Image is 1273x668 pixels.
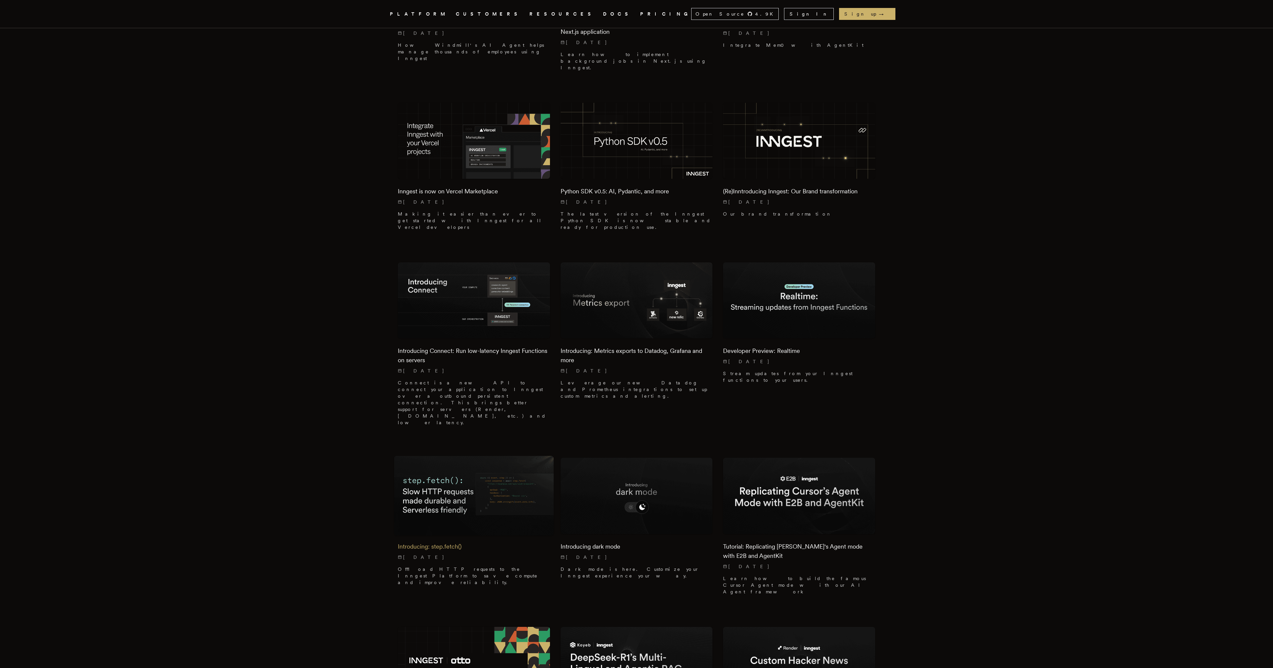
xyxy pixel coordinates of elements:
[561,103,713,179] img: Featured image for Python SDK v0.5: AI, Pydantic, and more blog post
[723,358,875,365] p: [DATE]
[398,262,550,431] a: Featured image for Introducing Connect: Run low-latency Inngest Functions on servers blog postInt...
[839,8,895,20] a: Sign up
[723,211,875,217] p: Our brand transformation
[394,456,554,536] img: Featured image for Introducing: step.fetch() blog post
[561,103,713,236] a: Featured image for Python SDK v0.5: AI, Pydantic, and more blog postPython SDK v0.5: AI, Pydantic...
[398,458,550,591] a: Featured image for Introducing: step.fetch() blog postIntroducing: step.fetch()[DATE] Offload HTT...
[723,262,875,338] img: Featured image for Developer Preview: Realtime blog post
[456,10,521,18] a: CUSTOMERS
[640,10,691,18] a: PRICING
[879,11,890,17] span: →
[398,103,550,236] a: Featured image for Inngest is now on Vercel Marketplace blog postInngest is now on Vercel Marketp...
[723,458,875,600] a: Featured image for Tutorial: Replicating Cursor's Agent mode with E2B and AgentKit blog postTutor...
[723,262,875,389] a: Featured image for Developer Preview: Realtime blog postDeveloper Preview: Realtime[DATE] Stream ...
[723,458,875,534] img: Featured image for Tutorial: Replicating Cursor's Agent mode with E2B and AgentKit blog post
[398,211,550,231] p: Making it easier than ever to get started with Inngest for all Vercel developers
[390,10,448,18] button: PLATFORM
[561,51,713,71] p: Learn how to implement background jobs in Next.js using Inngest.
[398,30,550,36] p: [DATE]
[723,575,875,595] p: Learn how to build the famous Cursor Agent mode with our AI Agent framework
[561,199,713,205] p: [DATE]
[398,542,550,551] h2: Introducing: step.fetch()
[398,103,550,179] img: Featured image for Inngest is now on Vercel Marketplace blog post
[561,458,713,534] img: Featured image for Introducing dark mode blog post
[603,10,632,18] a: DOCS
[398,199,550,205] p: [DATE]
[561,566,713,579] p: Dark mode is here. Customize your Inngest experience your way.
[529,10,595,18] button: RESOURCES
[561,458,713,584] a: Featured image for Introducing dark mode blog postIntroducing dark mode[DATE] Dark mode is here. ...
[398,346,550,365] h2: Introducing Connect: Run low-latency Inngest Functions on servers
[723,542,875,561] h2: Tutorial: Replicating [PERSON_NAME]'s Agent mode with E2B and AgentKit
[723,370,875,383] p: Stream updates from your Inngest functions to your users.
[723,103,875,179] img: Featured image for (Re)Inntroducing Inngest: Our Brand transformation blog post
[696,11,745,17] span: Open Source
[398,42,550,62] p: How Windmill's AI Agent helps manage thousands of employees using Inngest
[561,262,713,338] img: Featured image for Introducing: Metrics exports to Datadog, Grafana and more blog post
[561,346,713,365] h2: Introducing: Metrics exports to Datadog, Grafana and more
[784,8,834,20] a: Sign In
[561,542,713,551] h2: Introducing dark mode
[561,262,713,405] a: Featured image for Introducing: Metrics exports to Datadog, Grafana and more blog postIntroducing...
[561,39,713,46] p: [DATE]
[561,187,713,196] h2: Python SDK v0.5: AI, Pydantic, and more
[723,187,875,196] h2: (Re)Inntroducing Inngest: Our Brand transformation
[723,346,875,356] h2: Developer Preview: Realtime
[723,199,875,205] p: [DATE]
[561,379,713,399] p: Leverage our new Datadog and Prometheus integrations to set up custom metrics and alerting.
[398,566,550,586] p: Offload HTTP requests to the Inngest Platform to save compute and improve reliability.
[561,211,713,231] p: The latest version of the Inngest Python SDK is now stable and ready for production use.
[755,11,777,17] span: 4.9 K
[398,367,550,374] p: [DATE]
[723,103,875,223] a: Featured image for (Re)Inntroducing Inngest: Our Brand transformation blog post(Re)Inntroducing I...
[561,554,713,561] p: [DATE]
[561,367,713,374] p: [DATE]
[723,563,875,570] p: [DATE]
[723,42,875,48] p: Integrate Mem0 with AgentKit
[398,554,550,561] p: [DATE]
[398,379,550,426] p: Connect is a new API to connect your application to Inngest over a outbound persistent connection...
[398,187,550,196] h2: Inngest is now on Vercel Marketplace
[723,30,875,36] p: [DATE]
[398,262,550,338] img: Featured image for Introducing Connect: Run low-latency Inngest Functions on servers blog post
